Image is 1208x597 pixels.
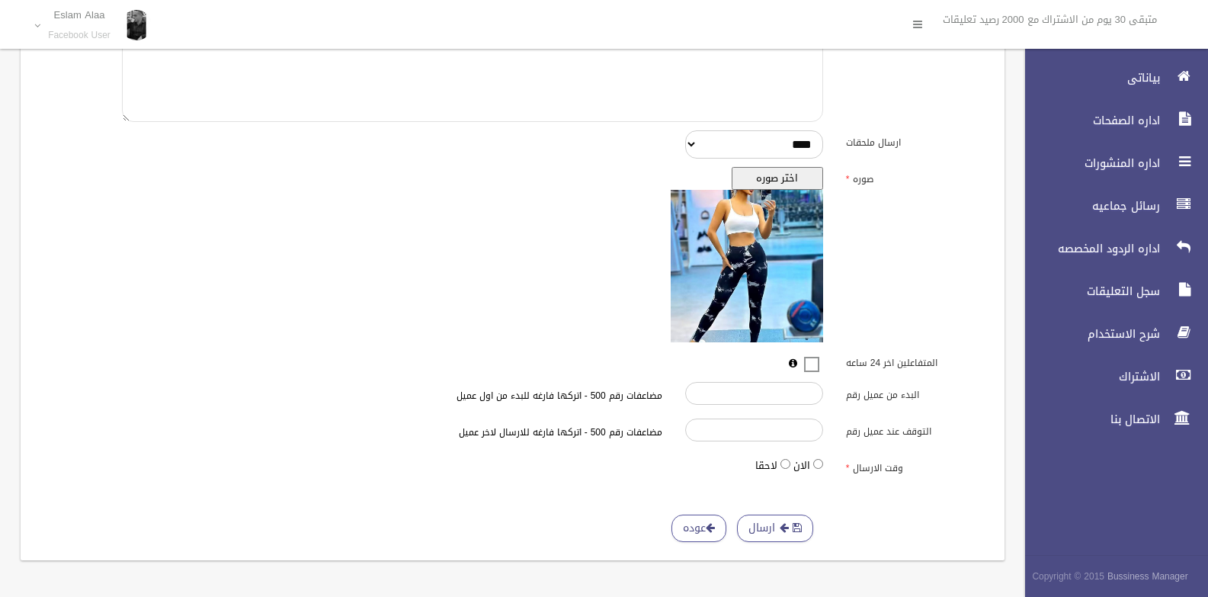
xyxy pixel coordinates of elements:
[1012,369,1165,384] span: الاشتراك
[1012,198,1165,213] span: رسائل جماعيه
[1012,403,1208,436] a: الاتصال بنا
[835,456,995,477] label: وقت الارسال
[1012,326,1165,342] span: شرح الاستخدام
[1012,274,1208,308] a: سجل التعليقات
[1012,284,1165,299] span: سجل التعليقات
[1012,189,1208,223] a: رسائل جماعيه
[835,167,995,188] label: صوره
[1107,568,1188,585] strong: Bussiness Manager
[1012,412,1165,427] span: الاتصال بنا
[671,515,726,543] a: عوده
[1012,146,1208,180] a: اداره المنشورات
[835,419,995,440] label: التوقف عند عميل رقم
[1012,156,1165,171] span: اداره المنشورات
[283,428,662,438] h6: مضاعفات رقم 500 - اتركها فارغه للارسال لاخر عميل
[1012,104,1208,137] a: اداره الصفحات
[793,457,810,475] label: الان
[283,391,662,401] h6: مضاعفات رقم 500 - اتركها فارغه للبدء من اول عميل
[1012,241,1165,256] span: اداره الردود المخصصه
[671,190,823,342] img: معاينه الصوره
[835,130,995,152] label: ارسال ملحقات
[1032,568,1104,585] span: Copyright © 2015
[1012,61,1208,95] a: بياناتى
[1012,70,1165,85] span: بياناتى
[1012,360,1208,393] a: الاشتراك
[755,457,777,475] label: لاحقا
[1012,113,1165,128] span: اداره الصفحات
[48,9,111,21] p: Eslam Alaa
[835,382,995,403] label: البدء من عميل رقم
[1012,317,1208,351] a: شرح الاستخدام
[48,30,111,41] small: Facebook User
[835,351,995,372] label: المتفاعلين اخر 24 ساعه
[737,515,813,543] button: ارسال
[1012,232,1208,265] a: اداره الردود المخصصه
[732,167,823,190] button: اختر صوره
